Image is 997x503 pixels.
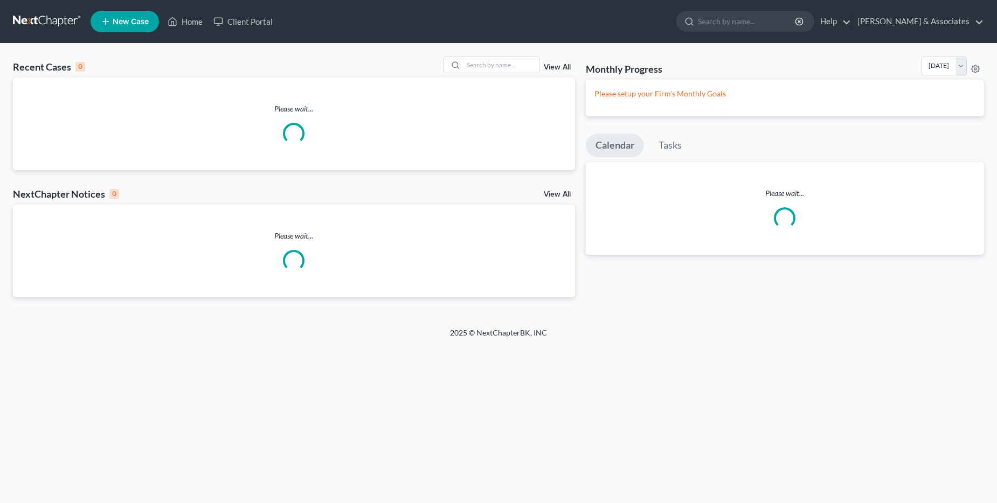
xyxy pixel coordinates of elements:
[586,134,644,157] a: Calendar
[815,12,851,31] a: Help
[162,12,208,31] a: Home
[852,12,984,31] a: [PERSON_NAME] & Associates
[586,188,984,199] p: Please wait...
[113,18,149,26] span: New Case
[544,64,571,71] a: View All
[13,60,85,73] div: Recent Cases
[191,327,806,347] div: 2025 © NextChapterBK, INC
[544,191,571,198] a: View All
[13,187,119,200] div: NextChapter Notices
[13,230,575,241] p: Please wait...
[75,62,85,72] div: 0
[208,12,278,31] a: Client Portal
[13,103,575,114] p: Please wait...
[649,134,691,157] a: Tasks
[109,189,119,199] div: 0
[463,57,539,73] input: Search by name...
[698,11,797,31] input: Search by name...
[586,62,662,75] h3: Monthly Progress
[594,88,975,99] p: Please setup your Firm's Monthly Goals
